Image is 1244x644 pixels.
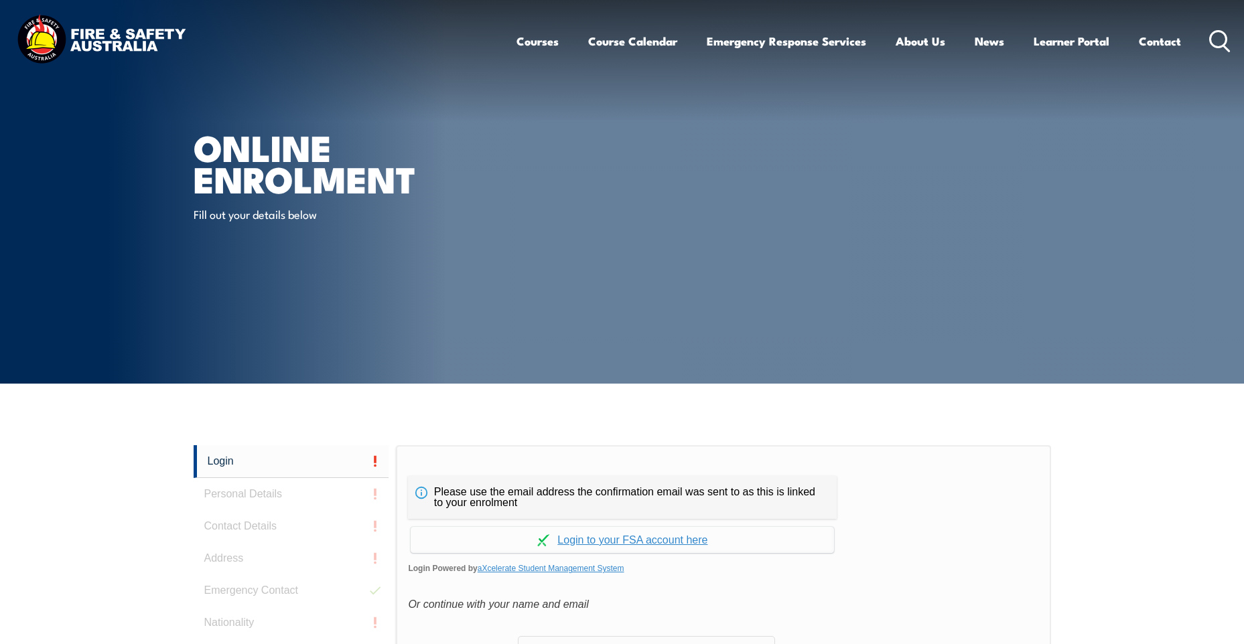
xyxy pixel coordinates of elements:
[516,23,559,59] a: Courses
[588,23,677,59] a: Course Calendar
[537,534,549,546] img: Log in withaxcelerate
[408,594,1038,615] div: Or continue with your name and email
[194,131,525,193] h1: Online Enrolment
[408,558,1038,578] span: Login Powered by
[478,564,624,573] a: aXcelerate Student Management System
[194,206,438,222] p: Fill out your details below
[1139,23,1181,59] a: Contact
[194,445,389,478] a: Login
[707,23,866,59] a: Emergency Response Services
[975,23,1004,59] a: News
[896,23,945,59] a: About Us
[408,476,837,519] div: Please use the email address the confirmation email was sent to as this is linked to your enrolment
[1034,23,1109,59] a: Learner Portal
